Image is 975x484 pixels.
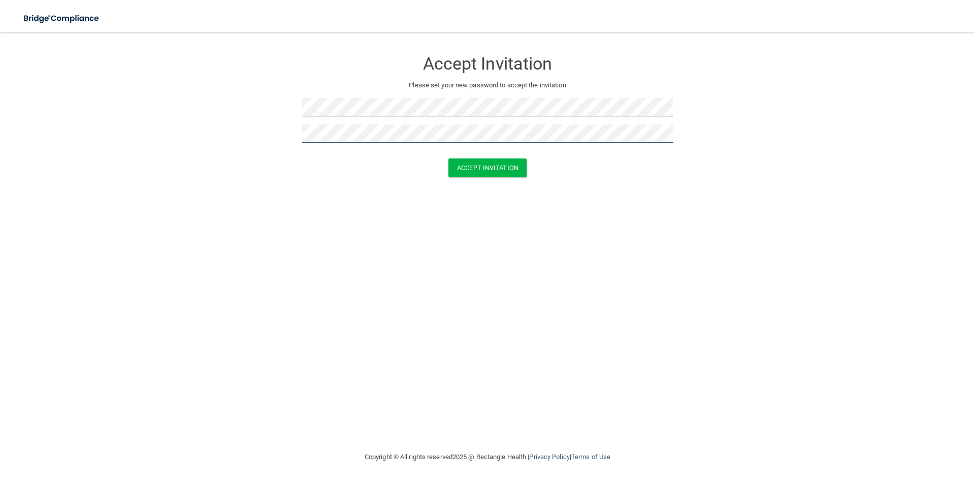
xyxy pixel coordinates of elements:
[571,453,610,461] a: Terms of Use
[302,441,673,473] div: Copyright © All rights reserved 2025 @ Rectangle Health | |
[799,412,963,453] iframe: Drift Widget Chat Controller
[15,8,109,29] img: bridge_compliance_login_screen.278c3ca4.svg
[302,54,673,73] h3: Accept Invitation
[310,79,665,91] p: Please set your new password to accept the invitation
[529,453,569,461] a: Privacy Policy
[448,158,527,177] button: Accept Invitation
